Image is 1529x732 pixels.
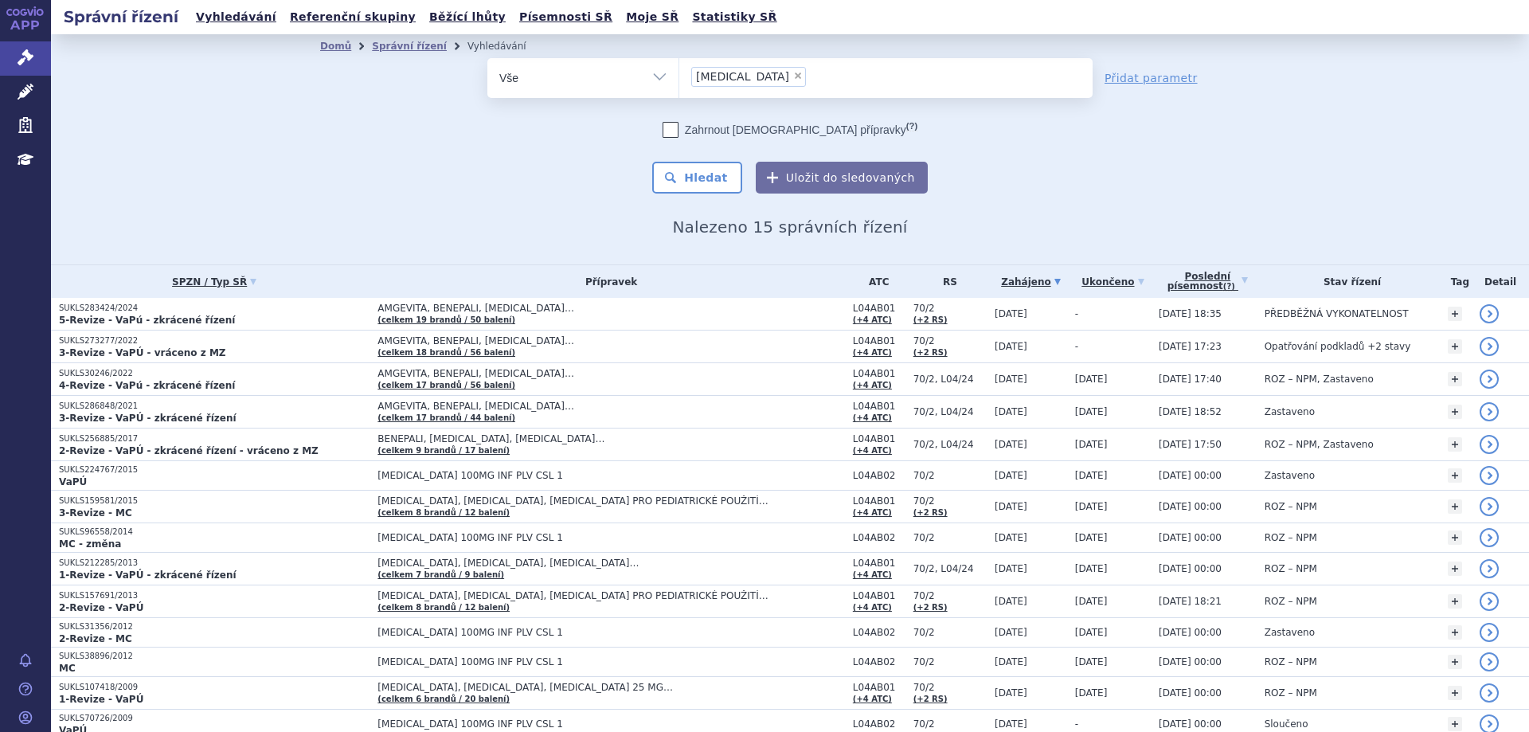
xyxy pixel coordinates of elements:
a: (celkem 19 brandů / 50 balení) [377,315,515,324]
th: Tag [1440,265,1472,298]
span: AMGEVITA, BENEPALI, [MEDICAL_DATA]… [377,303,776,314]
strong: MC [59,663,76,674]
span: [DATE] 00:00 [1159,532,1222,543]
span: [DATE] [995,470,1027,481]
span: ROZ – NPM [1265,563,1317,574]
span: Zastaveno [1265,406,1315,417]
span: - [1075,341,1078,352]
a: detail [1480,683,1499,703]
span: - [1075,308,1078,319]
span: × [793,71,803,80]
a: detail [1480,337,1499,356]
strong: 3-Revize - VaPÚ - vráceno z MZ [59,347,226,358]
span: [DATE] 00:00 [1159,687,1222,699]
strong: VaPÚ [59,476,87,487]
strong: 1-Revize - VaPÚ [59,694,143,705]
span: L04AB01 [853,495,905,507]
span: [DATE] [1075,406,1108,417]
a: detail [1480,466,1499,485]
a: (+4 ATC) [853,508,892,517]
p: SUKLS38896/2012 [59,651,370,662]
a: detail [1480,497,1499,516]
a: Písemnosti SŘ [514,6,617,28]
p: SUKLS96558/2014 [59,526,370,538]
span: L04AB02 [853,718,905,730]
a: (+2 RS) [913,508,948,517]
span: L04AB02 [853,532,905,543]
span: [DATE] [995,718,1027,730]
span: [DATE] [995,308,1027,319]
span: ROZ – NPM [1265,687,1317,699]
span: [DATE] 18:21 [1159,596,1222,607]
span: 70/2, L04/24 [913,439,987,450]
span: [DATE] [1075,563,1108,574]
span: PŘEDBĚŽNÁ VYKONATELNOST [1265,308,1409,319]
span: 70/2 [913,718,987,730]
a: Zahájeno [995,271,1067,293]
a: Referenční skupiny [285,6,420,28]
span: AMGEVITA, BENEPALI, [MEDICAL_DATA]… [377,368,776,379]
span: [MEDICAL_DATA], [MEDICAL_DATA], [MEDICAL_DATA]… [377,558,776,569]
strong: 4-Revize - VaPú - zkrácené řízení [59,380,235,391]
a: (celkem 17 brandů / 56 balení) [377,381,515,389]
span: ROZ – NPM [1265,532,1317,543]
span: BENEPALI, [MEDICAL_DATA], [MEDICAL_DATA]… [377,433,776,444]
a: (+4 ATC) [853,446,892,455]
a: (+2 RS) [913,603,948,612]
span: Sloučeno [1265,718,1308,730]
span: [DATE] 17:50 [1159,439,1222,450]
span: [MEDICAL_DATA], [MEDICAL_DATA], [MEDICAL_DATA] 25 MG… [377,682,776,693]
span: L04AB01 [853,335,905,346]
h2: Správní řízení [51,6,191,28]
th: Přípravek [370,265,844,298]
span: 70/2 [913,470,987,481]
span: L04AB02 [853,656,905,667]
label: Zahrnout [DEMOGRAPHIC_DATA] přípravky [663,122,917,138]
p: SUKLS30246/2022 [59,368,370,379]
p: SUKLS157691/2013 [59,590,370,601]
span: 70/2 [913,627,987,638]
span: [DATE] [995,656,1027,667]
a: SPZN / Typ SŘ [59,271,370,293]
span: L04AB01 [853,303,905,314]
span: [DATE] [1075,439,1108,450]
button: Hledat [652,162,742,194]
span: [MEDICAL_DATA] [696,71,789,82]
p: SUKLS212285/2013 [59,558,370,569]
span: [DATE] [995,532,1027,543]
a: (celkem 7 brandů / 9 balení) [377,570,504,579]
span: L04AB02 [853,470,905,481]
a: Moje SŘ [621,6,683,28]
a: (+4 ATC) [853,570,892,579]
a: + [1448,625,1462,640]
strong: MC - změna [59,538,121,550]
p: SUKLS159581/2015 [59,495,370,507]
a: detail [1480,435,1499,454]
th: Detail [1472,265,1529,298]
span: Opatřování podkladů +2 stavy [1265,341,1411,352]
a: + [1448,405,1462,419]
a: (celkem 18 brandů / 56 balení) [377,348,515,357]
a: Statistiky SŘ [687,6,781,28]
a: + [1448,307,1462,321]
span: [DATE] 17:40 [1159,374,1222,385]
span: Zastaveno [1265,470,1315,481]
th: ATC [845,265,905,298]
a: detail [1480,559,1499,578]
span: L04AB01 [853,558,905,569]
span: [MEDICAL_DATA] 100MG INF PLV CSL 1 [377,470,776,481]
th: RS [905,265,987,298]
button: Uložit do sledovaných [756,162,928,194]
span: [DATE] [995,687,1027,699]
span: 70/2 [913,303,987,314]
span: [DATE] 00:00 [1159,656,1222,667]
span: [DATE] 00:00 [1159,563,1222,574]
span: 70/2, L04/24 [913,374,987,385]
span: 70/2 [913,532,987,543]
span: 70/2 [913,682,987,693]
a: detail [1480,528,1499,547]
strong: 2-Revize - MC [59,633,132,644]
span: [DATE] [995,563,1027,574]
span: [DATE] [1075,532,1108,543]
a: detail [1480,623,1499,642]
